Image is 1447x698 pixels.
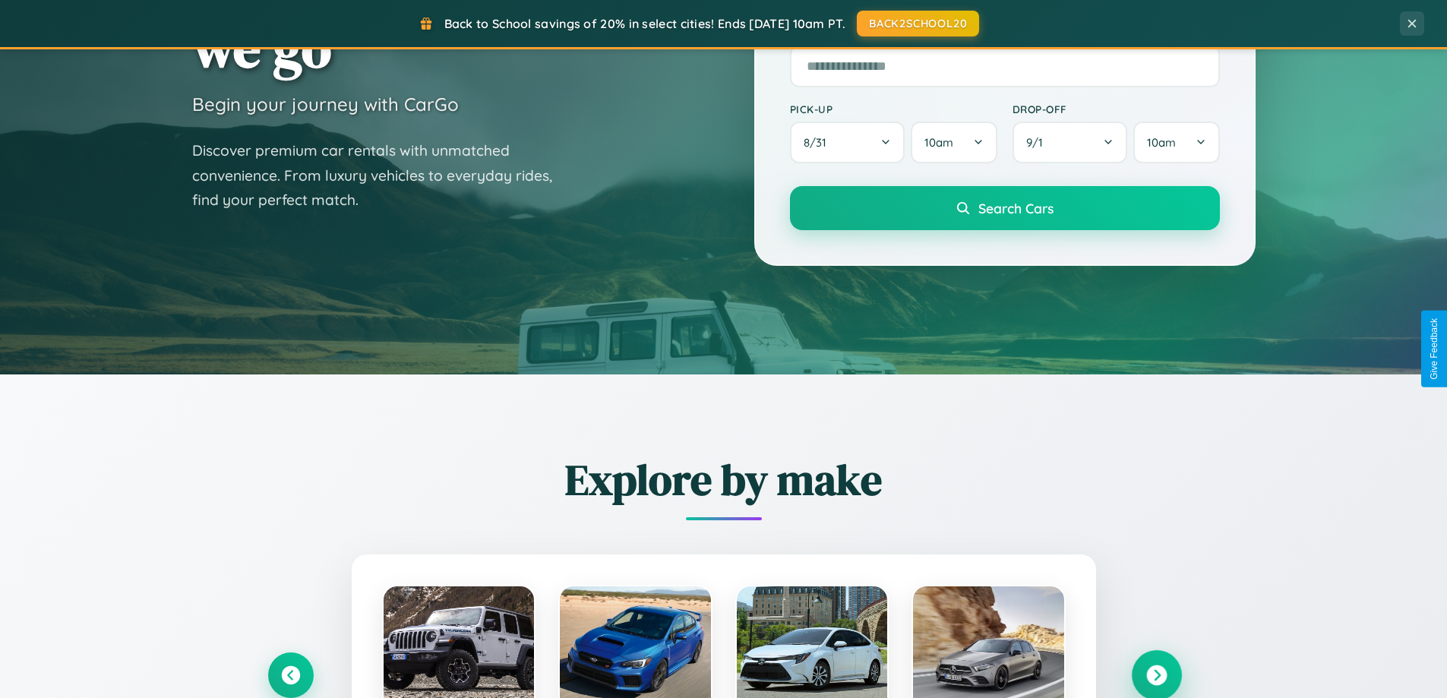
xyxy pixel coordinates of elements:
[857,11,979,36] button: BACK2SCHOOL20
[911,122,997,163] button: 10am
[790,103,997,115] label: Pick-up
[790,186,1220,230] button: Search Cars
[804,135,834,150] span: 8 / 31
[1429,318,1439,380] div: Give Feedback
[192,93,459,115] h3: Begin your journey with CarGo
[1133,122,1219,163] button: 10am
[192,138,572,213] p: Discover premium car rentals with unmatched convenience. From luxury vehicles to everyday rides, ...
[444,16,845,31] span: Back to School savings of 20% in select cities! Ends [DATE] 10am PT.
[1026,135,1050,150] span: 9 / 1
[978,200,1054,216] span: Search Cars
[1013,103,1220,115] label: Drop-off
[1013,122,1128,163] button: 9/1
[268,450,1180,509] h2: Explore by make
[924,135,953,150] span: 10am
[1147,135,1176,150] span: 10am
[790,122,905,163] button: 8/31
